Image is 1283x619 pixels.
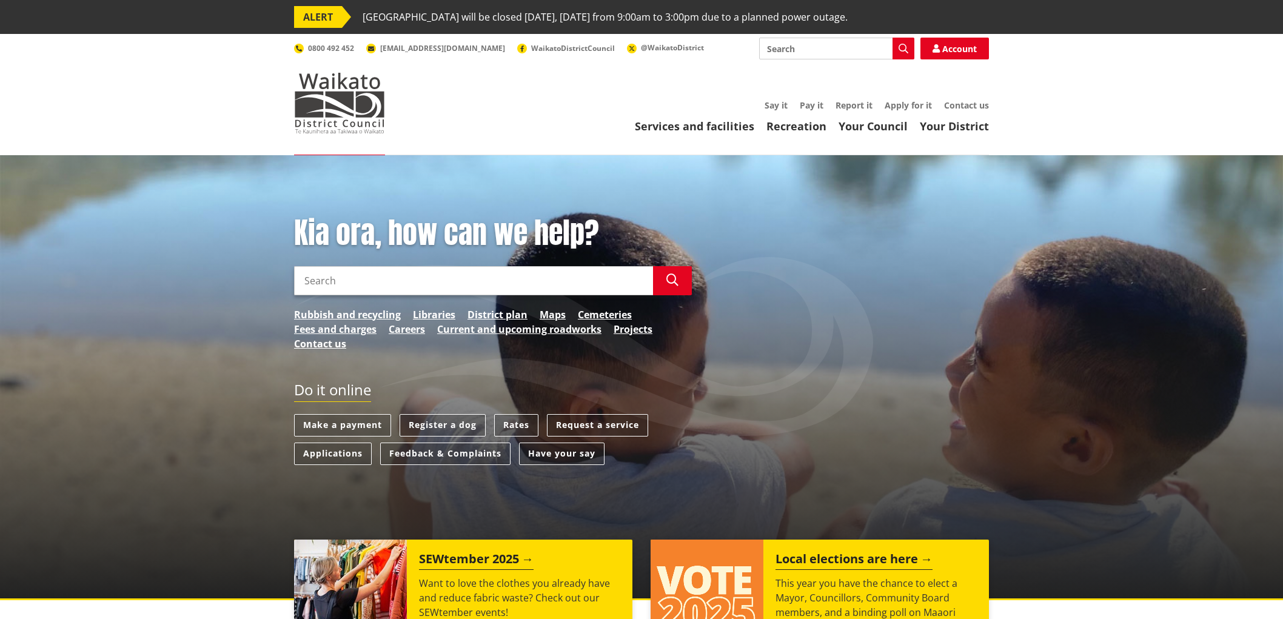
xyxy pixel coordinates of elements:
[467,307,528,322] a: District plan
[419,552,534,570] h2: SEWtember 2025
[517,43,615,53] a: WaikatoDistrictCouncil
[294,6,342,28] span: ALERT
[363,6,848,28] span: [GEOGRAPHIC_DATA] will be closed [DATE], [DATE] from 9:00am to 3:00pm due to a planned power outage.
[294,73,385,133] img: Waikato District Council - Te Kaunihera aa Takiwaa o Waikato
[400,414,486,437] a: Register a dog
[839,119,908,133] a: Your Council
[389,322,425,336] a: Careers
[294,307,401,322] a: Rubbish and recycling
[519,443,605,465] a: Have your say
[836,99,873,111] a: Report it
[294,414,391,437] a: Make a payment
[765,99,788,111] a: Say it
[800,99,823,111] a: Pay it
[294,336,346,351] a: Contact us
[578,307,632,322] a: Cemeteries
[308,43,354,53] span: 0800 492 452
[294,443,372,465] a: Applications
[944,99,989,111] a: Contact us
[641,42,704,53] span: @WaikatoDistrict
[759,38,914,59] input: Search input
[775,552,933,570] h2: Local elections are here
[294,381,371,403] h2: Do it online
[413,307,455,322] a: Libraries
[294,322,377,336] a: Fees and charges
[635,119,754,133] a: Services and facilities
[380,43,505,53] span: [EMAIL_ADDRESS][DOMAIN_NAME]
[294,266,653,295] input: Search input
[885,99,932,111] a: Apply for it
[366,43,505,53] a: [EMAIL_ADDRESS][DOMAIN_NAME]
[614,322,652,336] a: Projects
[766,119,826,133] a: Recreation
[494,414,538,437] a: Rates
[294,43,354,53] a: 0800 492 452
[547,414,648,437] a: Request a service
[437,322,601,336] a: Current and upcoming roadworks
[294,216,692,251] h1: Kia ora, how can we help?
[920,38,989,59] a: Account
[540,307,566,322] a: Maps
[531,43,615,53] span: WaikatoDistrictCouncil
[920,119,989,133] a: Your District
[380,443,511,465] a: Feedback & Complaints
[627,42,704,53] a: @WaikatoDistrict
